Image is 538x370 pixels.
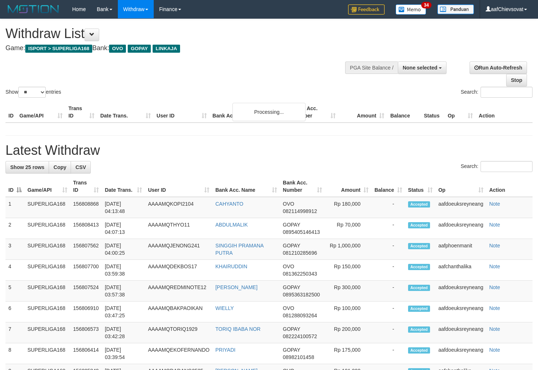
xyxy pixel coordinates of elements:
[325,281,371,302] td: Rp 300,000
[371,343,405,364] td: -
[5,239,25,260] td: 3
[145,239,212,260] td: AAAAMQJENONG241
[371,197,405,218] td: -
[325,239,371,260] td: Rp 1,000,000
[290,102,339,123] th: Bank Acc. Number
[339,102,387,123] th: Amount
[387,102,421,123] th: Balance
[145,322,212,343] td: AAAAMQTORIQ1929
[102,260,145,281] td: [DATE] 03:59:38
[461,87,533,98] label: Search:
[436,239,486,260] td: aafphoenmanit
[25,260,70,281] td: SUPERLIGA168
[371,176,405,197] th: Balance: activate to sort column ascending
[5,26,351,41] h1: Withdraw List
[70,343,102,364] td: 156806414
[436,197,486,218] td: aafdoeuksreyneang
[70,197,102,218] td: 156808868
[128,45,151,53] span: GOPAY
[436,281,486,302] td: aafdoeuksreyneang
[325,218,371,239] td: Rp 70,000
[70,302,102,322] td: 156806910
[436,176,486,197] th: Op: activate to sort column ascending
[506,74,527,86] a: Stop
[5,343,25,364] td: 8
[25,302,70,322] td: SUPERLIGA168
[153,45,180,53] span: LINKAJA
[102,343,145,364] td: [DATE] 03:39:54
[102,239,145,260] td: [DATE] 04:00:25
[283,347,300,353] span: GOPAY
[283,305,294,311] span: OVO
[5,102,16,123] th: ID
[102,302,145,322] td: [DATE] 03:47:25
[489,264,500,269] a: Note
[49,161,71,173] a: Copy
[145,176,212,197] th: User ID: activate to sort column ascending
[371,218,405,239] td: -
[215,326,260,332] a: TORIQ IBABA NOR
[283,201,294,207] span: OVO
[436,260,486,281] td: aafchanthalika
[371,302,405,322] td: -
[70,281,102,302] td: 156807524
[25,176,70,197] th: Game/API: activate to sort column ascending
[486,176,533,197] th: Action
[489,201,500,207] a: Note
[5,302,25,322] td: 6
[283,326,300,332] span: GOPAY
[215,305,233,311] a: WIELLY
[75,164,86,170] span: CSV
[398,61,447,74] button: None selected
[445,102,476,123] th: Op
[145,197,212,218] td: AAAAMQKOPI2104
[145,281,212,302] td: AAAAMQREDMINOTE12
[215,243,263,256] a: SINGGIH PRAMANA PUTRA
[70,322,102,343] td: 156806573
[215,222,248,228] a: ABDULMALIK
[436,343,486,364] td: aafdoeuksreyneang
[25,197,70,218] td: SUPERLIGA168
[70,218,102,239] td: 156808413
[232,103,306,121] div: Processing...
[489,284,500,290] a: Note
[476,102,533,123] th: Action
[436,322,486,343] td: aafdoeuksreyneang
[5,4,61,15] img: MOTION_logo.png
[489,243,500,248] a: Note
[437,4,474,14] img: panduan.png
[283,284,300,290] span: GOPAY
[5,197,25,218] td: 1
[210,102,290,123] th: Bank Acc. Name
[371,281,405,302] td: -
[102,218,145,239] td: [DATE] 04:07:13
[215,264,247,269] a: KHAIRUDDIN
[408,285,430,291] span: Accepted
[408,243,430,249] span: Accepted
[70,239,102,260] td: 156807562
[70,260,102,281] td: 156807700
[283,354,314,360] span: Copy 08982101458 to clipboard
[102,322,145,343] td: [DATE] 03:42:28
[154,102,210,123] th: User ID
[102,176,145,197] th: Date Trans.: activate to sort column ascending
[212,176,280,197] th: Bank Acc. Name: activate to sort column ascending
[283,229,320,235] span: Copy 0895405146413 to clipboard
[25,45,92,53] span: ISPORT > SUPERLIGA168
[53,164,66,170] span: Copy
[97,102,154,123] th: Date Trans.
[5,281,25,302] td: 5
[70,176,102,197] th: Trans ID: activate to sort column ascending
[325,197,371,218] td: Rp 180,000
[109,45,126,53] span: OVO
[371,239,405,260] td: -
[283,208,317,214] span: Copy 082114998912 to clipboard
[5,218,25,239] td: 2
[325,322,371,343] td: Rp 200,000
[408,306,430,312] span: Accepted
[371,322,405,343] td: -
[408,264,430,270] span: Accepted
[280,176,325,197] th: Bank Acc. Number: activate to sort column ascending
[489,326,500,332] a: Note
[325,302,371,322] td: Rp 100,000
